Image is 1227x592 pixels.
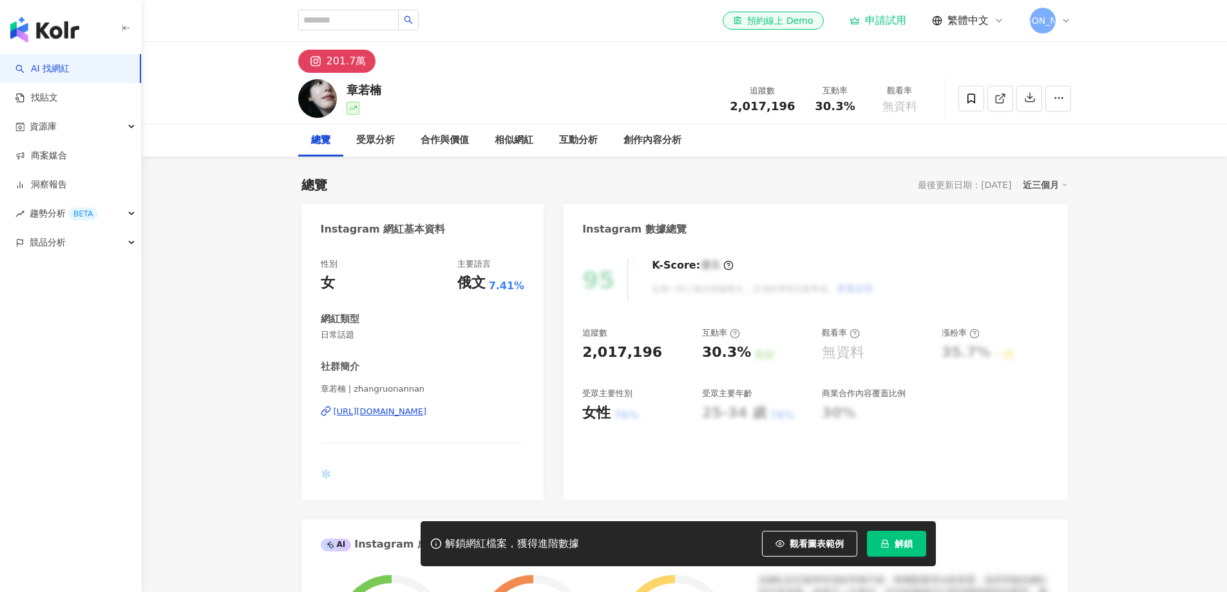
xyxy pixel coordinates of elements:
div: 合作與價值 [421,133,469,148]
div: 解鎖網紅檔案，獲得進階數據 [445,537,579,551]
div: 性別 [321,258,338,270]
span: 無資料 [882,100,917,113]
span: rise [15,209,24,218]
div: 互動分析 [559,133,598,148]
div: Instagram 網紅基本資料 [321,222,446,236]
div: 章若楠 [347,82,381,98]
div: 主要語言 [457,258,491,270]
span: 繁體中文 [947,14,989,28]
div: 觀看率 [875,84,924,97]
span: 觀看圖表範例 [790,539,844,549]
div: 商業合作內容覆蓋比例 [822,388,906,399]
span: ❄️ [321,469,331,479]
div: K-Score : [652,258,734,272]
div: 30.3% [702,343,751,363]
div: 女性 [582,403,611,423]
div: 漲粉率 [942,327,980,339]
a: 預約線上 Demo [723,12,823,30]
div: 無資料 [822,343,864,363]
div: 相似網紅 [495,133,533,148]
span: 趨勢分析 [30,199,98,228]
div: 社群簡介 [321,360,359,374]
a: 申請試用 [850,14,906,27]
div: 互動率 [702,327,740,339]
a: searchAI 找網紅 [15,62,70,75]
a: 商案媒合 [15,149,67,162]
div: [URL][DOMAIN_NAME] [334,406,427,417]
span: 章若楠 | zhangruonannan [321,383,525,395]
button: 201.7萬 [298,50,376,73]
a: 洞察報告 [15,178,67,191]
div: 追蹤數 [730,84,795,97]
button: 觀看圖表範例 [762,531,857,557]
img: logo [10,17,79,43]
span: search [404,15,413,24]
a: [URL][DOMAIN_NAME] [321,406,525,417]
div: 觀看率 [822,327,860,339]
div: 女 [321,273,335,293]
div: 俄文 [457,273,486,293]
div: 2,017,196 [582,343,662,363]
div: 201.7萬 [327,52,366,70]
span: 30.3% [815,100,855,113]
a: 找貼文 [15,91,58,104]
div: 近三個月 [1023,177,1068,193]
div: 受眾主要性別 [582,388,633,399]
span: 7.41% [489,279,525,293]
div: 互動率 [811,84,860,97]
div: 預約線上 Demo [733,14,813,27]
div: 總覽 [311,133,330,148]
div: 受眾分析 [356,133,395,148]
span: 日常話題 [321,329,525,341]
div: 受眾主要年齡 [702,388,752,399]
span: 競品分析 [30,228,66,257]
span: 解鎖 [895,539,913,549]
span: lock [880,539,889,548]
span: 2,017,196 [730,99,795,113]
div: 網紅類型 [321,312,359,326]
div: BETA [68,207,98,220]
img: KOL Avatar [298,79,337,118]
div: Instagram 數據總覽 [582,222,687,236]
div: 總覽 [301,176,327,194]
span: 資源庫 [30,112,57,141]
div: 追蹤數 [582,327,607,339]
button: 解鎖 [867,531,926,557]
div: 最後更新日期：[DATE] [918,180,1011,190]
span: [PERSON_NAME] [1005,14,1080,28]
div: 創作內容分析 [623,133,681,148]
